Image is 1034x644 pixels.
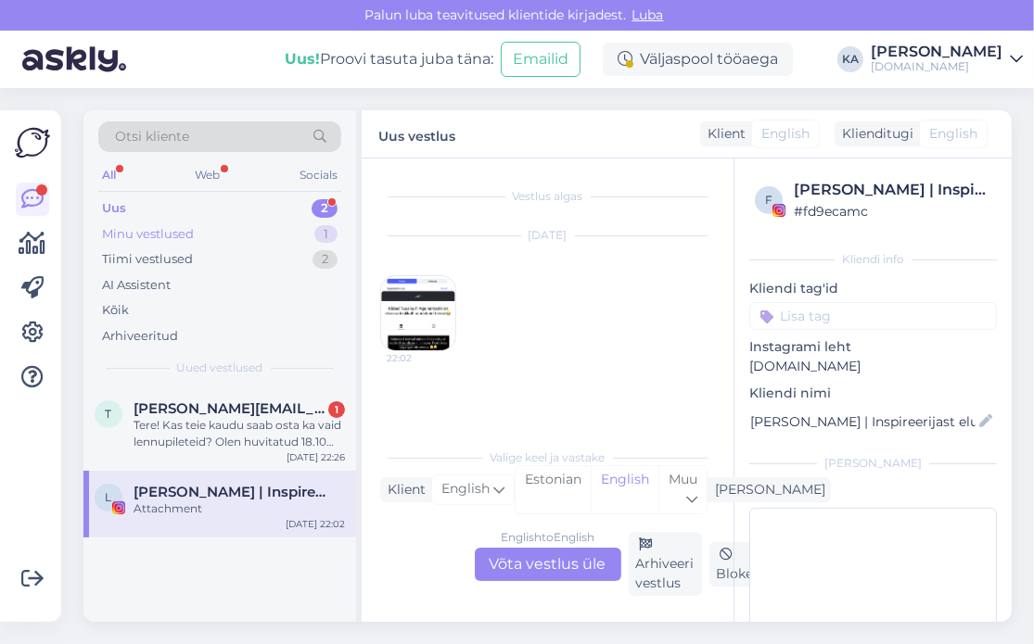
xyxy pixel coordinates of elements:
div: KA [837,46,863,72]
div: 1 [328,401,345,418]
span: t [106,407,112,421]
div: AI Assistent [102,276,171,295]
p: Instagrami leht [749,337,997,357]
div: Klient [700,124,746,144]
span: f [765,193,772,207]
div: Tiimi vestlused [102,250,193,269]
div: Vestlus algas [380,188,715,205]
label: Uus vestlus [378,121,455,146]
span: Liis Hein | Inspireerijast elunautleja [134,484,326,500]
input: Lisa tag [749,302,997,330]
div: 2 [312,199,338,218]
a: [PERSON_NAME][DOMAIN_NAME] [871,44,1023,74]
span: Otsi kliente [115,127,189,146]
span: Muu [669,471,697,487]
div: [PERSON_NAME] [708,480,825,499]
div: Valige keel ja vastake [380,449,715,466]
div: [DOMAIN_NAME] [871,59,1002,74]
span: 22:02 [387,351,456,365]
img: attachment [381,276,455,350]
img: Askly Logo [15,125,50,160]
div: Attachment [134,500,345,517]
div: Klienditugi [835,124,913,144]
span: English [761,124,810,144]
div: Socials [296,163,341,187]
div: Arhiveeri vestlus [629,532,702,596]
p: Kliendi tag'id [749,279,997,298]
div: [PERSON_NAME] [871,44,1002,59]
p: Kliendi nimi [749,384,997,403]
div: Uus [102,199,126,218]
div: [DATE] [380,227,715,244]
b: Uus! [285,50,320,68]
div: English [591,466,658,513]
div: Proovi tasuta juba täna: [285,48,493,70]
div: [PERSON_NAME] [749,455,997,472]
div: [PERSON_NAME] | Inspireerijast elunautleja [794,179,991,201]
div: Tere! Kas teie kaudu saab osta ka vaid lennupileteid? Olen huvitatud 18.10 (+/- paar päeva) välju... [134,417,345,450]
div: Kõik [102,301,129,320]
div: Blokeeri [709,542,778,587]
div: Arhiveeritud [102,327,178,346]
div: 1 [314,225,338,244]
span: L [106,490,112,504]
div: Võta vestlus üle [475,548,621,581]
div: Klient [380,480,426,499]
span: English [441,479,490,499]
div: English to English [501,529,594,546]
span: teele@palts.com [134,400,326,417]
div: 2 [313,250,338,269]
p: Märkmed [749,483,997,502]
span: Luba [627,6,670,23]
div: All [98,163,120,187]
div: [DATE] 22:02 [286,517,345,531]
div: Estonian [516,466,591,513]
div: Väljaspool tööaega [603,43,793,76]
span: Uued vestlused [177,360,263,376]
div: Minu vestlused [102,225,194,244]
button: Emailid [501,42,581,77]
div: # fd9ecamc [794,201,991,221]
span: English [929,124,977,144]
div: Web [192,163,224,187]
p: [DOMAIN_NAME] [749,357,997,376]
div: [DATE] 22:26 [287,450,345,464]
input: Lisa nimi [750,411,976,432]
div: Kliendi info [749,251,997,268]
